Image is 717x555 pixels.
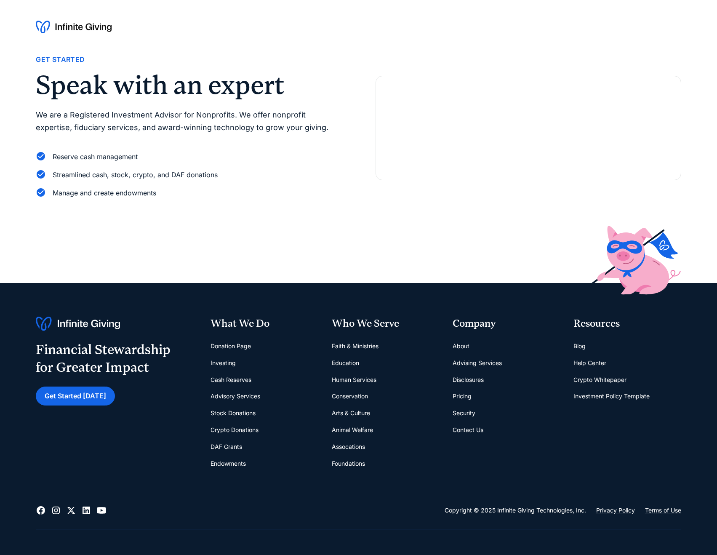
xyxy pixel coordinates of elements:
a: Crypto Donations [211,422,259,438]
a: About [453,338,469,355]
a: Security [453,405,475,422]
div: Company [453,317,560,331]
a: Endowments [211,455,246,472]
div: Resources [573,317,681,331]
div: Financial Stewardship for Greater Impact [36,341,171,376]
a: Contact Us [453,422,483,438]
a: Cash Reserves [211,371,251,388]
a: Advisory Services [211,388,260,405]
div: Reserve cash management [53,151,138,163]
a: Blog [573,338,586,355]
a: Investment Policy Template [573,388,650,405]
a: Investing [211,355,236,371]
a: Help Center [573,355,606,371]
a: Crypto Whitepaper [573,371,626,388]
div: What We Do [211,317,318,331]
a: Foundations [332,455,365,472]
a: Animal Welfare [332,422,373,438]
p: We are a Registered Investment Advisor for Nonprofits. We offer nonprofit expertise, fiduciary se... [36,109,341,134]
a: Disclosures [453,371,484,388]
div: Get Started [36,54,85,65]
a: Stock Donations [211,405,256,422]
a: Human Services [332,371,376,388]
iframe: Form 0 [389,103,667,166]
div: ‍‍‍ [36,543,681,554]
a: Conservation [332,388,368,405]
a: Assocations [332,438,365,455]
a: Privacy Policy [596,505,635,515]
a: Faith & Ministries [332,338,378,355]
div: Streamlined cash, stock, crypto, and DAF donations [53,169,218,181]
a: Get Started [DATE] [36,387,115,406]
div: Who We Serve [332,317,439,331]
div: Manage and create endowments [53,187,156,199]
a: DAF Grants [211,438,242,455]
div: Copyright © 2025 Infinite Giving Technologies, Inc. [445,505,586,515]
a: Pricing [453,388,472,405]
a: Advising Services [453,355,502,371]
a: Donation Page [211,338,251,355]
a: Education [332,355,359,371]
a: Terms of Use [645,505,681,515]
h2: Speak with an expert [36,72,341,98]
a: Arts & Culture [332,405,370,422]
